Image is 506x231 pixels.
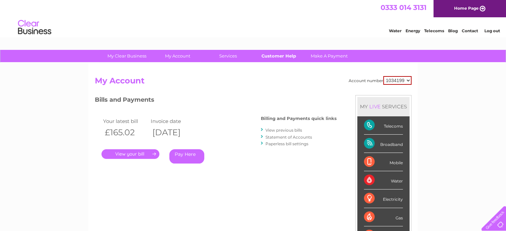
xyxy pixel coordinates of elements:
[364,153,403,171] div: Mobile
[261,116,337,121] h4: Billing and Payments quick links
[364,171,403,189] div: Water
[462,28,478,33] a: Contact
[364,116,403,135] div: Telecoms
[448,28,458,33] a: Blog
[357,97,410,116] div: MY SERVICES
[101,126,149,139] th: £165.02
[99,50,154,62] a: My Clear Business
[169,149,204,164] a: Pay Here
[349,76,412,85] div: Account number
[149,117,197,126] td: Invoice date
[201,50,255,62] a: Services
[424,28,444,33] a: Telecoms
[484,28,500,33] a: Log out
[406,28,420,33] a: Energy
[95,76,412,89] h2: My Account
[101,149,159,159] a: .
[368,103,382,110] div: LIVE
[389,28,402,33] a: Water
[265,141,308,146] a: Paperless bill settings
[150,50,205,62] a: My Account
[149,126,197,139] th: [DATE]
[265,135,312,140] a: Statement of Accounts
[265,128,302,133] a: View previous bills
[381,3,426,12] a: 0333 014 3131
[364,189,403,208] div: Electricity
[96,4,411,32] div: Clear Business is a trading name of Verastar Limited (registered in [GEOGRAPHIC_DATA] No. 3667643...
[364,208,403,226] div: Gas
[364,135,403,153] div: Broadband
[251,50,306,62] a: Customer Help
[95,95,337,107] h3: Bills and Payments
[302,50,357,62] a: Make A Payment
[101,117,149,126] td: Your latest bill
[18,17,52,38] img: logo.png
